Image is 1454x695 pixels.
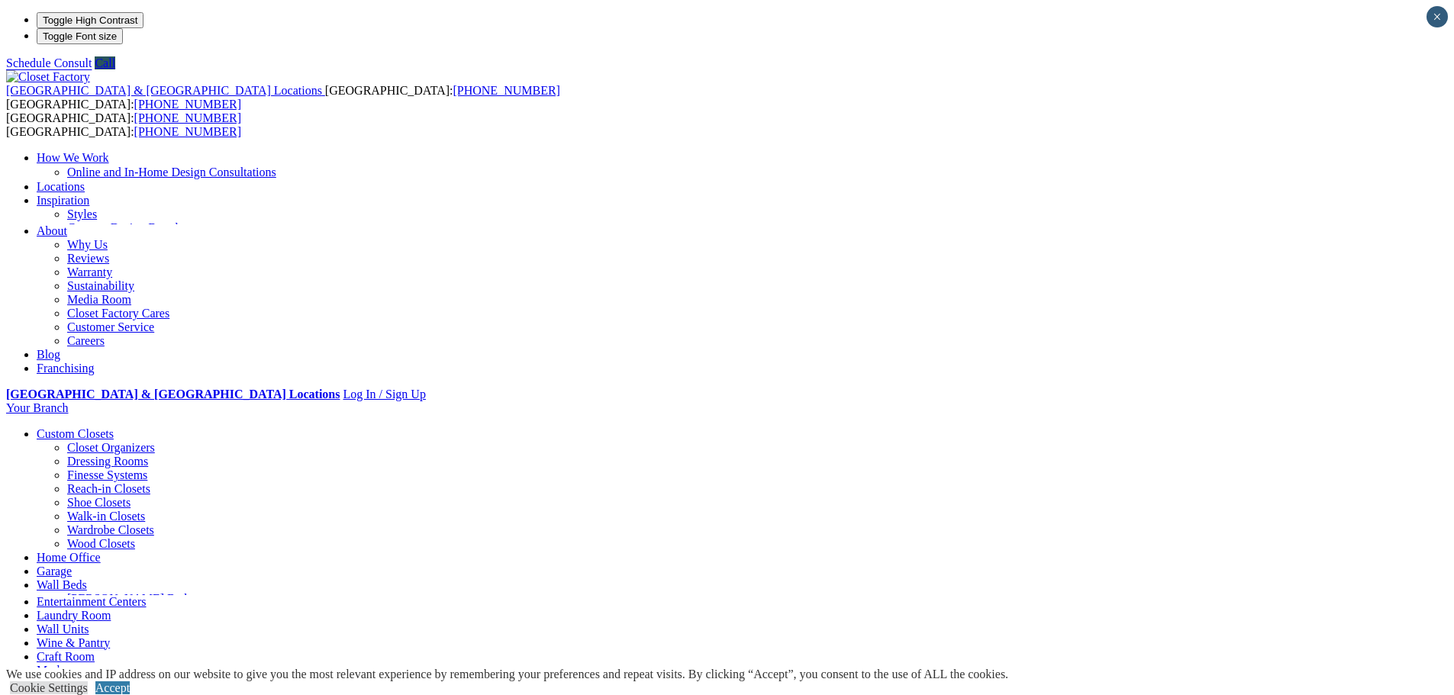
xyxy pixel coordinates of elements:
a: [PHONE_NUMBER] [453,84,559,97]
div: We use cookies and IP address on our website to give you the most relevant experience by remember... [6,668,1008,681]
a: Log In / Sign Up [343,388,425,401]
a: Call [95,56,115,69]
a: Closet Organizers [67,441,155,454]
a: [PHONE_NUMBER] [134,111,241,124]
span: [GEOGRAPHIC_DATA]: [GEOGRAPHIC_DATA]: [6,111,241,138]
a: Home Office [37,551,101,564]
a: About [37,224,67,237]
a: [PERSON_NAME] Beds [67,592,192,605]
a: Custom Closets [37,427,114,440]
a: Wall Beds [37,578,87,591]
a: Wardrobe Closets [67,523,154,536]
a: Dressing Rooms [67,455,148,468]
a: [PHONE_NUMBER] [134,125,241,138]
span: Toggle Font size [43,31,117,42]
a: Closet Factory Cares [67,307,169,320]
a: Wall Units [37,623,89,635]
button: Toggle Font size [37,28,123,44]
a: Garage [37,565,72,578]
a: Walk-in Closets [67,510,145,523]
a: Customer Service [67,320,154,333]
a: Entertainment Centers [37,595,147,608]
a: Warranty [67,265,112,278]
a: Design Process [67,179,142,192]
a: Wine & Pantry [37,636,110,649]
a: Why Us [67,238,108,251]
a: [GEOGRAPHIC_DATA] & [GEOGRAPHIC_DATA] Locations [6,388,340,401]
a: Wood Closets [67,537,135,550]
a: Styles [67,208,97,220]
button: Close [1427,6,1448,27]
a: Cookie Settings [10,681,88,694]
a: Sustainability [67,279,134,292]
span: [GEOGRAPHIC_DATA] & [GEOGRAPHIC_DATA] Locations [6,84,322,97]
a: Schedule Consult [6,56,92,69]
a: Inspiration [37,194,89,207]
a: Online and In-Home Design Consultations [67,166,276,179]
a: [GEOGRAPHIC_DATA] & [GEOGRAPHIC_DATA] Locations [6,84,325,97]
span: [GEOGRAPHIC_DATA]: [GEOGRAPHIC_DATA]: [6,84,560,111]
span: Toggle High Contrast [43,14,137,26]
a: Locations [37,180,85,193]
a: Reviews [67,252,109,265]
a: Create a Design Board [67,221,178,234]
a: Finesse Systems [67,468,147,481]
a: Reach-in Closets [67,482,150,495]
a: Careers [67,334,105,347]
a: Accept [95,681,130,694]
img: Closet Factory [6,70,90,84]
a: Shoe Closets [67,496,131,509]
a: Laundry Room [37,609,111,622]
a: Franchising [37,362,95,375]
a: Craft Room [37,650,95,663]
a: Blog [37,348,60,361]
a: Mudrooms [37,664,90,677]
button: Toggle High Contrast [37,12,143,28]
a: [PHONE_NUMBER] [134,98,241,111]
a: Your Branch [6,401,68,414]
a: Media Room [67,293,131,306]
a: How We Work [37,151,109,164]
